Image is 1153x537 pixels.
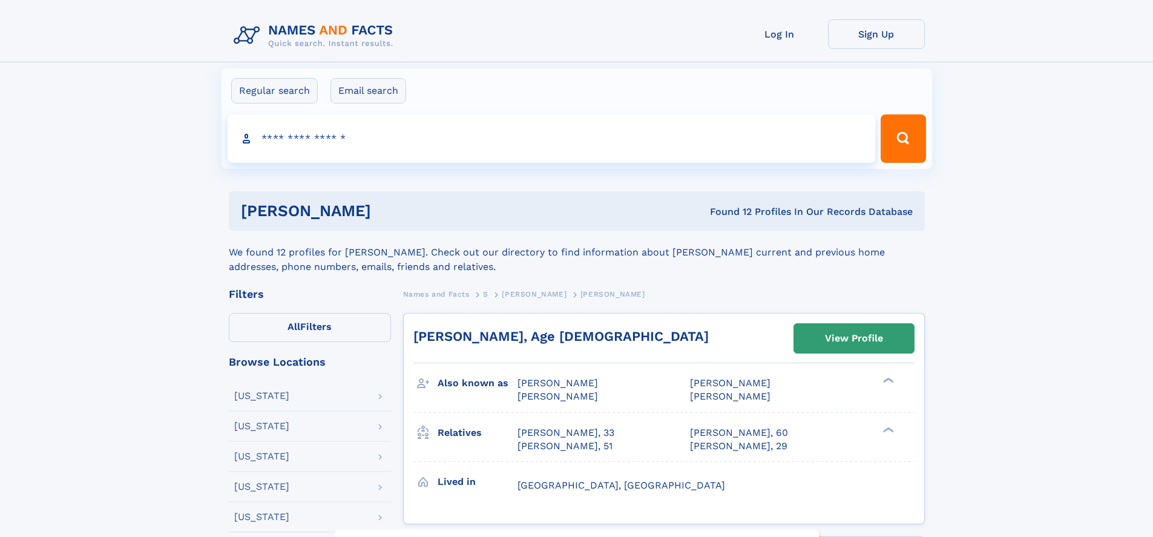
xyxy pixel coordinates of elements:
div: [US_STATE] [234,512,289,522]
h3: Also known as [438,373,517,394]
h3: Lived in [438,472,517,492]
button: Search Button [881,114,925,163]
div: [US_STATE] [234,452,289,461]
span: S [483,290,488,298]
div: [US_STATE] [234,482,289,492]
div: [US_STATE] [234,421,289,431]
a: Names and Facts [403,286,470,301]
span: All [287,321,300,332]
label: Email search [330,78,406,104]
a: [PERSON_NAME], 60 [690,426,788,440]
span: [PERSON_NAME] [502,290,567,298]
span: [PERSON_NAME] [580,290,645,298]
h1: [PERSON_NAME] [241,203,540,219]
a: View Profile [794,324,914,353]
div: Found 12 Profiles In Our Records Database [540,205,913,219]
h3: Relatives [438,423,517,443]
a: [PERSON_NAME], 29 [690,440,787,453]
div: ❯ [880,426,895,433]
div: View Profile [825,325,883,352]
span: [GEOGRAPHIC_DATA], [GEOGRAPHIC_DATA] [517,479,725,491]
span: [PERSON_NAME] [517,390,598,402]
input: search input [228,114,876,163]
label: Filters [229,313,391,342]
div: We found 12 profiles for [PERSON_NAME]. Check out our directory to find information about [PERSON... [229,231,925,274]
a: Log In [731,19,828,49]
a: [PERSON_NAME], Age [DEMOGRAPHIC_DATA] [413,329,709,344]
a: Sign Up [828,19,925,49]
div: Browse Locations [229,357,391,367]
label: Regular search [231,78,318,104]
span: [PERSON_NAME] [690,377,770,389]
a: [PERSON_NAME], 51 [517,440,613,453]
a: S [483,286,488,301]
a: [PERSON_NAME], 33 [517,426,614,440]
img: Logo Names and Facts [229,19,403,52]
div: [US_STATE] [234,391,289,401]
span: [PERSON_NAME] [690,390,770,402]
div: Filters [229,289,391,300]
a: [PERSON_NAME] [502,286,567,301]
div: ❯ [880,377,895,384]
span: [PERSON_NAME] [517,377,598,389]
